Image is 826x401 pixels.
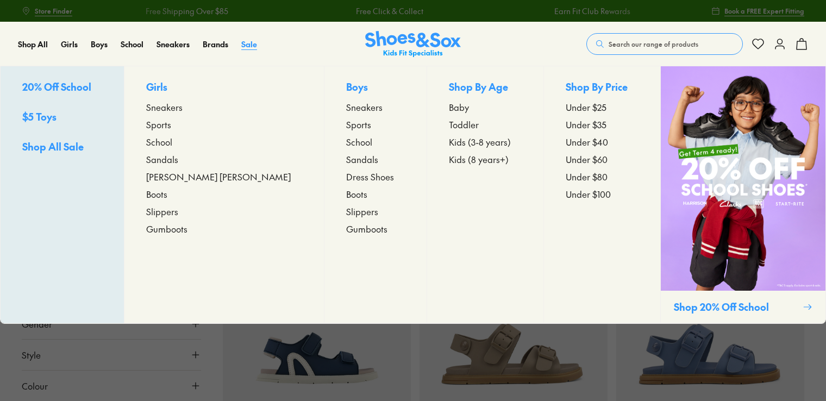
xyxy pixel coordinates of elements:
[566,118,639,131] a: Under $35
[346,222,387,235] span: Gumboots
[146,205,302,218] a: Slippers
[449,153,522,166] a: Kids (8 years+)
[146,79,302,96] p: Girls
[146,101,302,114] a: Sneakers
[22,79,102,96] a: 20% Off School
[146,118,171,131] span: Sports
[157,39,190,50] a: Sneakers
[356,5,423,17] a: Free Click & Collect
[146,205,178,218] span: Slippers
[91,39,108,50] a: Boys
[724,6,804,16] span: Book a FREE Expert Fitting
[241,39,257,50] a: Sale
[121,39,143,49] span: School
[22,340,201,370] button: Style
[566,170,639,183] a: Under $80
[346,79,405,96] p: Boys
[365,31,461,58] a: Shoes & Sox
[146,222,302,235] a: Gumboots
[554,5,630,17] a: Earn Fit Club Rewards
[22,309,201,339] button: Gender
[346,205,378,218] span: Slippers
[145,5,228,17] a: Free Shipping Over $85
[146,170,302,183] a: [PERSON_NAME] [PERSON_NAME]
[146,118,302,131] a: Sports
[674,299,798,314] p: Shop 20% Off School
[22,110,57,123] span: $5 Toys
[121,39,143,50] a: School
[346,205,405,218] a: Slippers
[146,153,302,166] a: Sandals
[61,39,78,50] a: Girls
[711,1,804,21] a: Book a FREE Expert Fitting
[146,101,183,114] span: Sneakers
[449,79,522,96] p: Shop By Age
[566,135,608,148] span: Under $40
[449,101,469,114] span: Baby
[22,80,91,93] span: 20% Off School
[449,101,522,114] a: Baby
[346,170,394,183] span: Dress Shoes
[346,187,405,200] a: Boots
[609,39,698,49] span: Search our range of products
[241,39,257,49] span: Sale
[346,118,405,131] a: Sports
[22,140,84,153] span: Shop All Sale
[346,135,372,148] span: School
[566,101,606,114] span: Under $25
[660,66,825,323] a: Shop 20% Off School
[22,109,102,126] a: $5 Toys
[203,39,228,50] a: Brands
[346,118,371,131] span: Sports
[449,118,479,131] span: Toddler
[146,153,178,166] span: Sandals
[22,317,52,330] span: Gender
[449,153,509,166] span: Kids (8 years+)
[566,135,639,148] a: Under $40
[346,222,405,235] a: Gumboots
[346,153,405,166] a: Sandals
[22,371,201,401] button: Colour
[566,79,639,96] p: Shop By Price
[449,135,511,148] span: Kids (3-8 years)
[346,135,405,148] a: School
[18,39,48,49] span: Shop All
[346,153,378,166] span: Sandals
[91,39,108,49] span: Boys
[566,187,639,200] a: Under $100
[586,33,743,55] button: Search our range of products
[146,187,302,200] a: Boots
[18,39,48,50] a: Shop All
[146,170,291,183] span: [PERSON_NAME] [PERSON_NAME]
[61,39,78,49] span: Girls
[203,39,228,49] span: Brands
[146,222,187,235] span: Gumboots
[22,139,102,156] a: Shop All Sale
[449,135,522,148] a: Kids (3-8 years)
[566,101,639,114] a: Under $25
[449,118,522,131] a: Toddler
[566,187,611,200] span: Under $100
[35,6,72,16] span: Store Finder
[566,153,639,166] a: Under $60
[22,1,72,21] a: Store Finder
[146,187,167,200] span: Boots
[661,66,825,291] img: SCHOOLPROMO_COLLECTION.png
[566,118,606,131] span: Under $35
[346,101,405,114] a: Sneakers
[22,348,41,361] span: Style
[346,101,383,114] span: Sneakers
[146,135,302,148] a: School
[566,170,608,183] span: Under $80
[346,170,405,183] a: Dress Shoes
[346,187,367,200] span: Boots
[146,135,172,148] span: School
[566,153,608,166] span: Under $60
[22,379,48,392] span: Colour
[365,31,461,58] img: SNS_Logo_Responsive.svg
[157,39,190,49] span: Sneakers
